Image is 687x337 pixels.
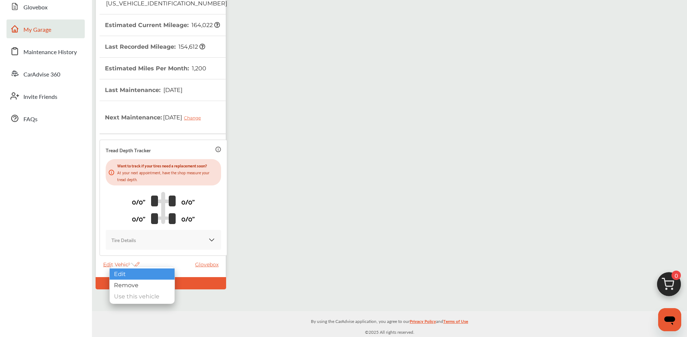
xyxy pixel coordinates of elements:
a: Maintenance History [6,42,85,61]
span: FAQs [23,115,38,124]
a: CarAdvise 360 [6,64,85,83]
a: Glovebox [195,261,222,268]
p: Tread Depth Tracker [106,146,151,154]
p: 0/0" [132,213,145,224]
a: Terms of Use [443,317,468,328]
div: Edit [110,268,175,280]
p: Tire Details [111,236,136,244]
div: Default [96,277,226,289]
span: 1,200 [191,65,206,72]
p: By using the CarAdvise application, you agree to our and [92,317,687,325]
div: Change [184,115,204,121]
th: Next Maintenance : [105,101,206,134]
a: Invite Friends [6,87,85,105]
span: 0 [671,271,681,280]
p: 0/0" [181,196,195,207]
img: tire_track_logo.b900bcbc.svg [151,192,176,224]
iframe: Button to launch messaging window [658,308,681,331]
th: Last Maintenance : [105,79,182,101]
span: Glovebox [23,3,48,12]
span: 164,022 [190,22,220,29]
p: 0/0" [132,196,145,207]
p: 0/0" [181,213,195,224]
span: [DATE] [162,87,182,93]
p: Want to track if your tires need a replacement soon? [117,162,218,169]
span: CarAdvise 360 [23,70,60,79]
th: Estimated Miles Per Month : [105,58,206,79]
img: KOKaJQAAAABJRU5ErkJggg== [208,236,215,244]
th: Estimated Current Mileage : [105,14,220,36]
th: Last Recorded Mileage : [105,36,205,57]
div: Remove [110,280,175,291]
img: cart_icon.3d0951e8.svg [652,269,686,303]
span: Maintenance History [23,48,77,57]
div: Use this vehicle [110,291,175,302]
span: 154,612 [177,43,205,50]
span: Invite Friends [23,92,57,102]
span: [DATE] [162,108,206,126]
span: My Garage [23,25,51,35]
a: Privacy Policy [410,317,436,328]
span: Edit Vehicle [103,261,140,268]
a: FAQs [6,109,85,128]
p: At your next appointment, have the shop measure your tread depth. [117,169,218,183]
a: My Garage [6,19,85,38]
div: © 2025 All rights reserved. [92,311,687,337]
